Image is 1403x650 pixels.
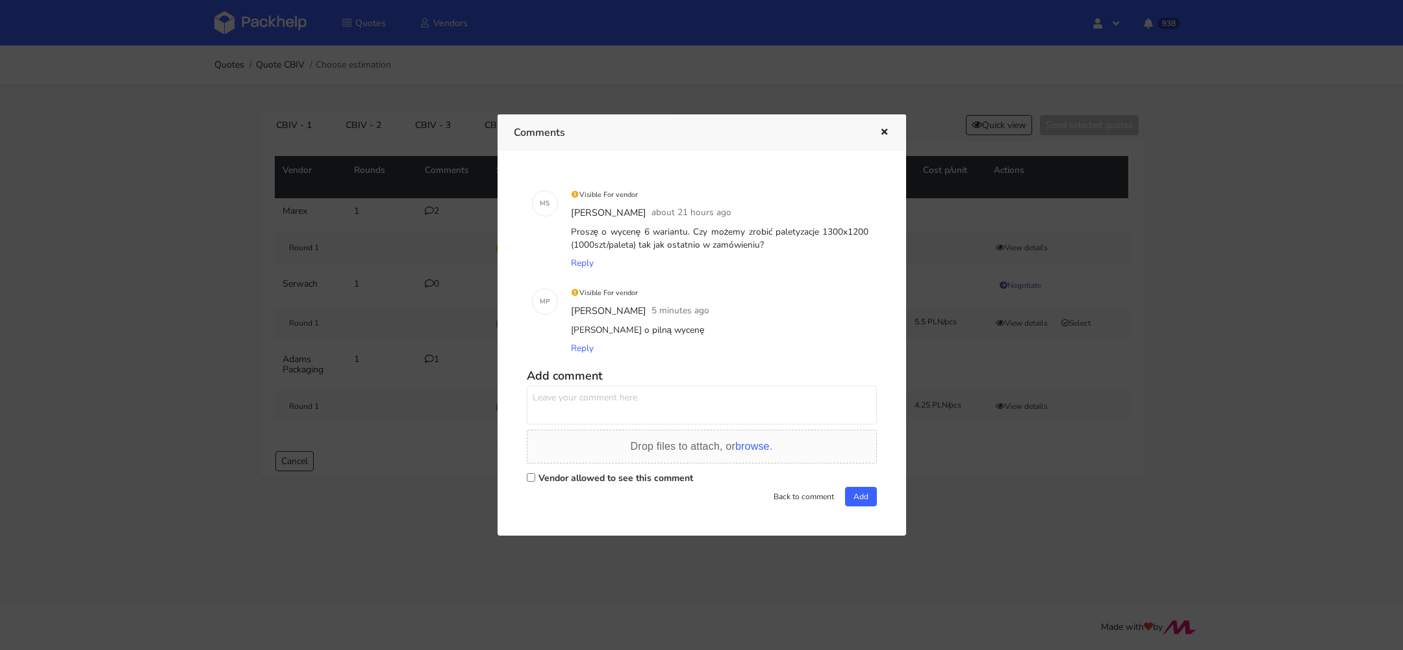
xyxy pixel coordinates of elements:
[571,342,594,354] span: Reply
[568,321,872,339] div: [PERSON_NAME] o pilną wycenę
[568,302,649,321] div: [PERSON_NAME]
[538,472,693,484] label: Vendor allowed to see this comment
[845,487,877,506] button: Add
[546,195,550,212] span: S
[527,369,877,383] h5: Add comment
[735,441,772,452] span: browse.
[571,257,594,269] span: Reply
[631,441,773,452] span: Drop files to attach, or
[649,203,734,223] div: about 21 hours ago
[568,223,872,255] div: Proszę o wycenę 6 wariantu. Czy możemy zrobić paletyzacje 1300x1200 (1000szt/paleta) tak jak osta...
[568,203,649,223] div: [PERSON_NAME]
[571,288,638,298] small: Visible For vendor
[571,190,638,200] small: Visible For vendor
[649,302,712,321] div: 5 minutes ago
[514,123,860,142] h3: Comments
[765,487,842,506] button: Back to comment
[540,195,546,212] span: M
[540,293,546,310] span: M
[546,293,550,310] span: P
